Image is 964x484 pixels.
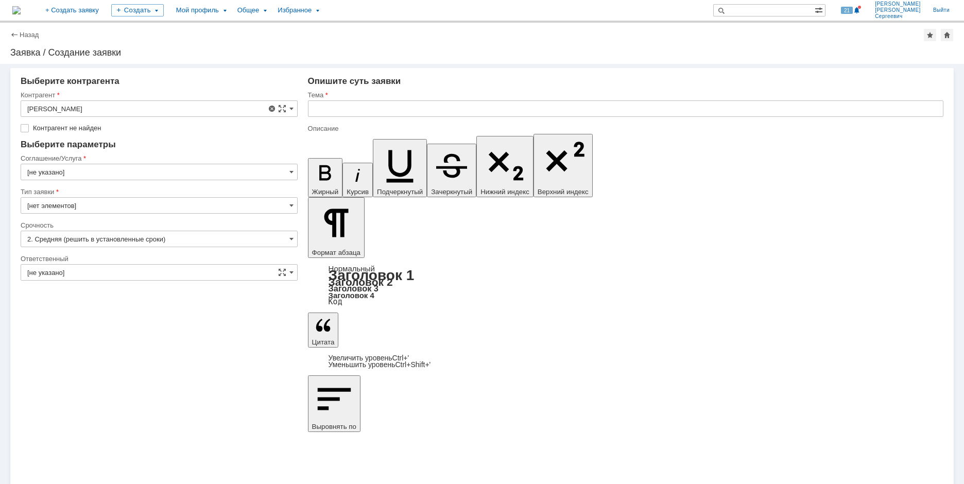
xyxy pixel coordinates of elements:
[395,360,431,369] span: Ctrl+Shift+'
[431,188,472,196] span: Зачеркнутый
[329,360,431,369] a: Decrease
[21,188,296,195] div: Тип заявки
[12,6,21,14] a: Перейти на домашнюю страницу
[308,76,401,86] span: Опишите суть заявки
[329,276,393,288] a: Заголовок 2
[815,5,825,14] span: Расширенный поиск
[841,7,853,14] span: 21
[312,188,339,196] span: Жирный
[268,105,276,113] span: Удалить
[278,105,286,113] span: Сложная форма
[21,222,296,229] div: Срочность
[875,7,921,13] span: [PERSON_NAME]
[347,188,369,196] span: Курсив
[278,268,286,276] span: Сложная форма
[21,155,296,162] div: Соглашение/Услуга
[392,354,409,362] span: Ctrl+'
[308,265,943,305] div: Формат абзаца
[312,249,360,256] span: Формат абзаца
[312,338,335,346] span: Цитата
[875,1,921,7] span: [PERSON_NAME]
[476,136,533,197] button: Нижний индекс
[21,140,116,149] span: Выберите параметры
[308,158,343,197] button: Жирный
[329,267,415,283] a: Заголовок 1
[329,291,374,300] a: Заголовок 4
[33,124,296,132] label: Контрагент не найден
[21,92,296,98] div: Контрагент
[21,255,296,262] div: Ответственный
[924,29,936,41] div: Добавить в избранное
[538,188,589,196] span: Верхний индекс
[308,355,943,368] div: Цитата
[941,29,953,41] div: Сделать домашней страницей
[533,134,593,197] button: Верхний индекс
[21,76,119,86] span: Выберите контрагента
[308,92,941,98] div: Тема
[377,188,423,196] span: Подчеркнутый
[329,297,342,306] a: Код
[342,163,373,197] button: Курсив
[308,125,941,132] div: Описание
[875,13,921,20] span: Сергеевич
[373,139,427,197] button: Подчеркнутый
[12,6,21,14] img: logo
[312,423,356,430] span: Выровнять по
[427,144,476,197] button: Зачеркнутый
[329,284,378,293] a: Заголовок 3
[329,264,375,273] a: Нормальный
[20,31,39,39] a: Назад
[111,4,164,16] div: Создать
[308,197,365,258] button: Формат абзаца
[329,354,409,362] a: Increase
[308,375,360,432] button: Выровнять по
[10,47,954,58] div: Заявка / Создание заявки
[480,188,529,196] span: Нижний индекс
[308,313,339,348] button: Цитата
